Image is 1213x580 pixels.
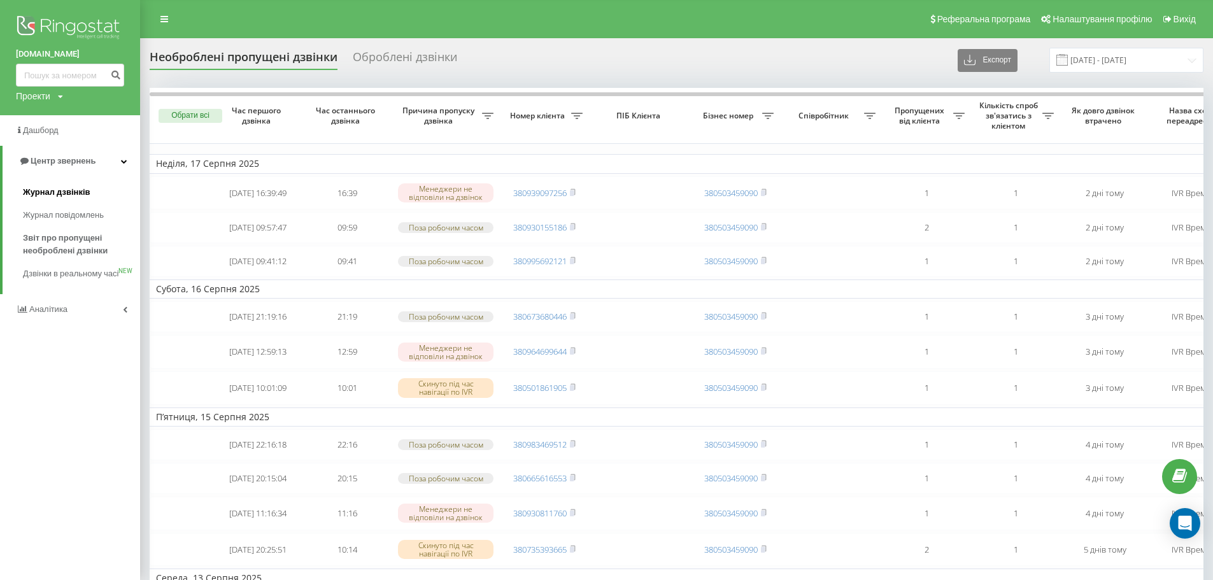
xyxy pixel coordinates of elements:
button: Обрати всі [159,109,222,123]
span: Час останнього дзвінка [313,106,381,125]
a: 380503459090 [704,382,758,393]
div: Поза робочим часом [398,222,493,233]
span: Співробітник [786,111,864,121]
td: 1 [971,533,1060,567]
td: 21:19 [302,301,392,332]
td: [DATE] 16:39:49 [213,176,302,210]
div: Оброблені дзвінки [353,50,457,70]
td: 1 [971,429,1060,460]
td: [DATE] 09:57:47 [213,212,302,243]
td: 4 дні тому [1060,429,1149,460]
td: [DATE] 10:01:09 [213,371,302,405]
span: Журнал дзвінків [23,186,90,199]
td: 1 [882,246,971,277]
td: 1 [882,301,971,332]
span: Час першого дзвінка [223,106,292,125]
td: 2 дні тому [1060,212,1149,243]
td: 09:41 [302,246,392,277]
div: Поза робочим часом [398,256,493,267]
a: 380503459090 [704,311,758,322]
a: 380995692121 [513,255,567,267]
div: Поза робочим часом [398,473,493,484]
span: Як довго дзвінок втрачено [1070,106,1139,125]
a: 380503459090 [704,346,758,357]
span: Вихід [1174,14,1196,24]
span: Центр звернень [31,156,96,166]
td: [DATE] 09:41:12 [213,246,302,277]
span: Дзвінки в реальному часі [23,267,118,280]
a: 380503459090 [704,222,758,233]
a: 380503459090 [704,255,758,267]
input: Пошук за номером [16,64,124,87]
td: 12:59 [302,335,392,369]
td: 1 [971,335,1060,369]
td: 3 дні тому [1060,335,1149,369]
td: 1 [882,429,971,460]
span: Журнал повідомлень [23,209,104,222]
span: Аналiтика [29,304,67,314]
td: 11:16 [302,497,392,530]
a: 380503459090 [704,439,758,450]
td: 2 дні тому [1060,246,1149,277]
a: [DOMAIN_NAME] [16,48,124,60]
a: 380930811760 [513,507,567,519]
td: 10:01 [302,371,392,405]
span: Налаштування профілю [1053,14,1152,24]
td: 1 [971,371,1060,405]
a: 380503459090 [704,544,758,555]
td: 1 [971,463,1060,494]
div: Необроблені пропущені дзвінки [150,50,337,70]
span: Причина пропуску дзвінка [398,106,482,125]
td: [DATE] 11:16:34 [213,497,302,530]
a: 380964699644 [513,346,567,357]
td: [DATE] 12:59:13 [213,335,302,369]
td: [DATE] 21:19:16 [213,301,302,332]
a: 380501861905 [513,382,567,393]
td: 2 [882,533,971,567]
td: 20:15 [302,463,392,494]
td: 1 [882,176,971,210]
td: [DATE] 22:16:18 [213,429,302,460]
a: 380939097256 [513,187,567,199]
td: 2 дні тому [1060,176,1149,210]
td: 22:16 [302,429,392,460]
a: Журнал дзвінків [23,181,140,204]
a: 380503459090 [704,507,758,519]
span: Дашборд [23,125,59,135]
div: Поза робочим часом [398,439,493,450]
td: 1 [971,246,1060,277]
a: 380673680446 [513,311,567,322]
td: 1 [882,335,971,369]
td: 1 [971,212,1060,243]
td: 1 [882,497,971,530]
a: 380735393665 [513,544,567,555]
td: [DATE] 20:25:51 [213,533,302,567]
span: Бізнес номер [697,111,762,121]
td: 4 дні тому [1060,463,1149,494]
div: Менеджери не відповіли на дзвінок [398,183,493,202]
span: Звіт про пропущені необроблені дзвінки [23,232,134,257]
a: Звіт про пропущені необроблені дзвінки [23,227,140,262]
span: ПІБ Клієнта [600,111,680,121]
div: Поза робочим часом [398,311,493,322]
td: 3 дні тому [1060,301,1149,332]
td: 1 [971,301,1060,332]
td: 09:59 [302,212,392,243]
td: 10:14 [302,533,392,567]
a: 380503459090 [704,472,758,484]
span: Кількість спроб зв'язатись з клієнтом [977,101,1042,131]
td: 2 [882,212,971,243]
div: Скинуто під час навігації по IVR [398,378,493,397]
td: 16:39 [302,176,392,210]
div: Скинуто під час навігації по IVR [398,540,493,559]
td: 1 [971,176,1060,210]
td: 1 [971,497,1060,530]
img: Ringostat logo [16,13,124,45]
span: Реферальна програма [937,14,1031,24]
td: 3 дні тому [1060,371,1149,405]
span: Пропущених від клієнта [888,106,953,125]
span: Номер клієнта [506,111,571,121]
td: 4 дні тому [1060,497,1149,530]
td: 1 [882,463,971,494]
a: 380930155186 [513,222,567,233]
